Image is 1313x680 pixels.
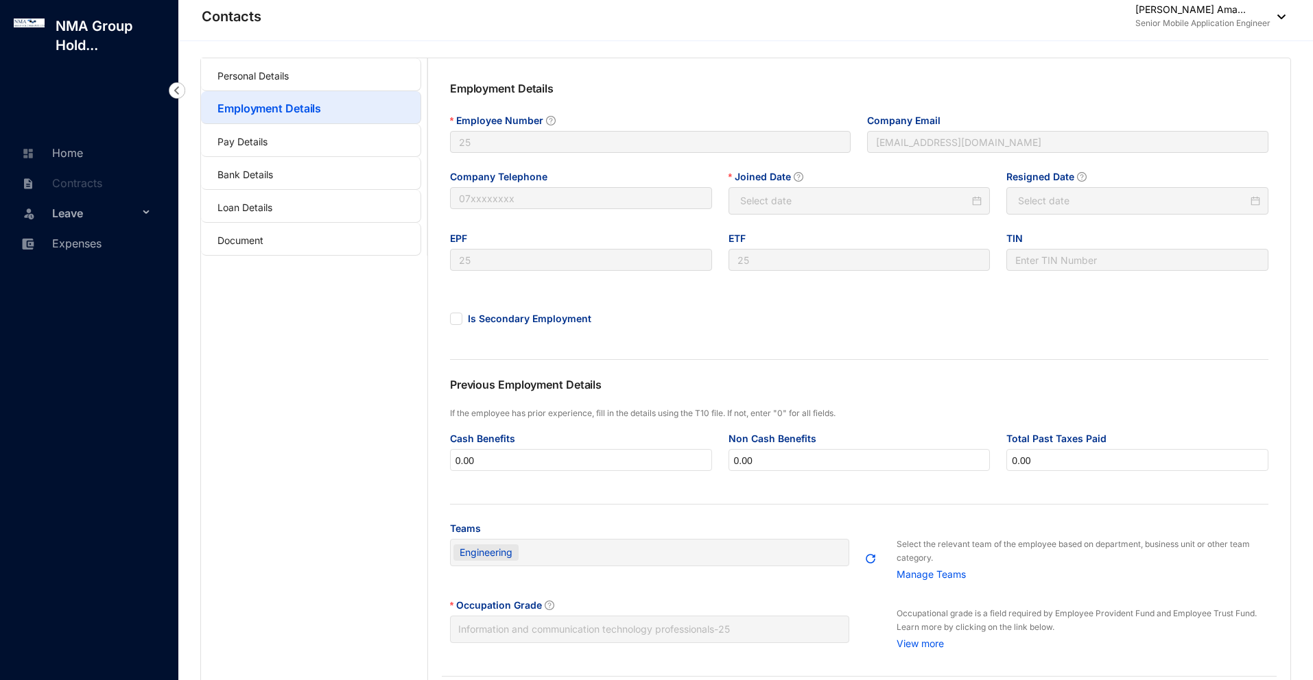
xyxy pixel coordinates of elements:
[22,147,34,160] img: home-unselected.a29eae3204392db15eaf.svg
[450,406,1268,420] p: If the employee has prior experience, fill in the details using the T10 file. If not, enter "0" f...
[729,231,755,246] label: ETF
[729,431,826,446] label: Non Cash Benefits
[729,450,990,472] input: Non Cash Benefits
[18,176,102,190] a: Contracts
[450,249,712,271] input: EPF
[11,137,162,167] li: Home
[545,600,554,610] span: question-circle
[897,634,1268,651] a: View more
[11,167,162,197] li: Contracts
[1006,169,1096,184] label: Resigned Date
[217,70,289,82] a: Personal Details
[22,238,34,250] img: expense-unselected.2edcf0507c847f3e9e96.svg
[217,136,268,147] a: Pay Details
[450,231,477,246] label: EPF
[450,598,564,613] label: Occupation Grade
[202,7,261,26] p: Contacts
[450,187,712,209] input: Company Telephone
[794,172,803,182] span: question-circle
[1135,3,1270,16] p: [PERSON_NAME] Ama...
[867,113,950,128] label: Company Email
[1077,172,1087,182] span: question-circle
[11,228,162,258] li: Expenses
[451,450,711,472] input: Cash Benefits
[52,199,139,227] span: Leave
[458,619,841,640] span: Information and communication technology professionals - 25
[460,545,512,560] span: Engineering
[217,202,272,213] a: Loan Details
[22,206,36,220] img: leave-unselected.2934df6273408c3f84d9.svg
[1007,450,1268,472] input: Total Past Taxes Paid
[729,169,813,184] label: Joined Date
[217,169,273,180] a: Bank Details
[14,19,45,27] img: log
[867,131,1268,153] input: Company Email
[18,146,83,160] a: Home
[217,101,321,115] a: Employment Details
[22,178,34,190] img: contract-unselected.99e2b2107c0a7dd48938.svg
[897,607,1268,634] p: Occupational grade is a field required by Employee Provident Fund and Employee Trust Fund. Learn ...
[1006,249,1268,271] input: TIN
[18,236,102,250] a: Expenses
[729,249,991,271] input: ETF
[458,616,841,642] input: Occupation Grade
[1006,231,1032,246] label: TIN
[462,312,597,326] span: Is Secondary Employment
[453,544,519,561] span: Engineering
[1135,16,1270,30] p: Senior Mobile Application Engineer
[1270,14,1286,19] img: dropdown-black.8e83cc76930a90b1a4fdb6d089b7bf3a.svg
[897,537,1268,565] p: Select the relevant team of the employee based on department, business unit or other team category.
[450,80,860,113] p: Employment Details
[1006,431,1116,446] label: Total Past Taxes Paid
[450,521,490,536] label: Teams
[546,116,556,125] span: question-circle
[217,234,263,246] a: Document
[450,131,851,153] input: Employee Number
[450,431,525,446] label: Cash Benefits
[450,376,860,406] p: Previous Employment Details
[897,565,1268,581] a: Manage Teams
[450,169,557,184] label: Company Telephone
[169,82,185,99] img: nav-icon-left.19a07721e4dec06a274f6d07517f07b7.svg
[1018,193,1248,208] input: Resigned Date
[450,113,565,128] label: Employee Number
[45,16,178,55] p: NMA Group Hold...
[864,552,877,565] img: refresh.b68668e54cb7347e6ac91cb2cb09fc4e.svg
[740,193,970,208] input: Joined Date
